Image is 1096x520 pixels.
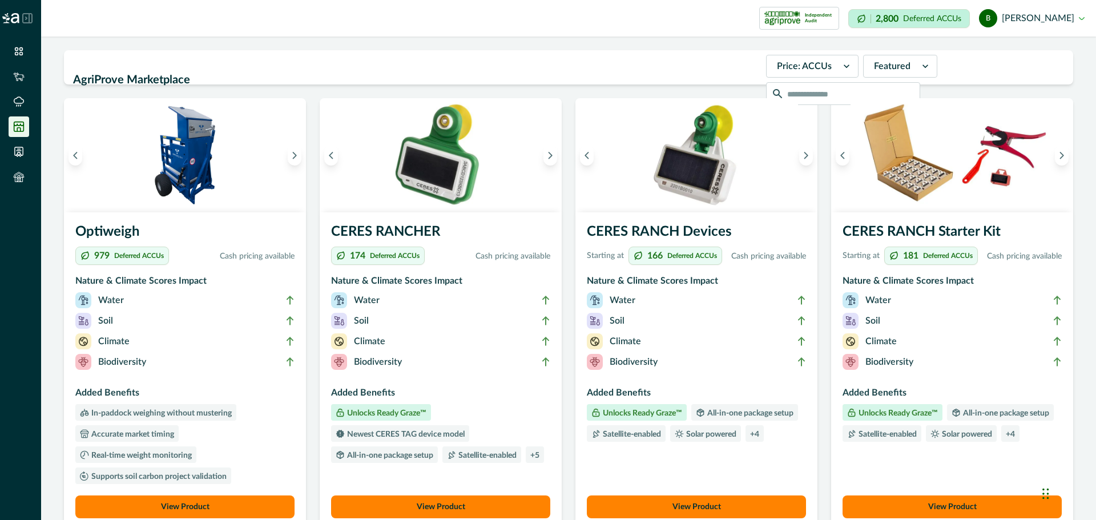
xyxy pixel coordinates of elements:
p: Starting at [587,250,624,262]
p: Deferred ACCUs [667,252,717,259]
button: Previous image [580,145,594,166]
h3: Added Benefits [587,386,806,404]
p: Supports soil carbon project validation [89,473,227,481]
p: 2,800 [876,14,898,23]
button: View Product [75,495,295,518]
p: Climate [865,334,897,348]
h3: Added Benefits [331,386,550,404]
img: Logo [2,13,19,23]
h3: CERES RANCH Devices [587,221,806,247]
button: View Product [331,495,550,518]
p: Climate [610,334,641,348]
p: Unlocks Ready Graze™ [856,409,938,417]
button: View Product [587,495,806,518]
p: Water [865,293,891,307]
p: Solar powered [684,430,736,438]
p: Water [354,293,380,307]
button: Next image [543,145,557,166]
p: Climate [98,334,130,348]
p: + 4 [1006,430,1015,438]
h3: Nature & Climate Scores Impact [75,274,295,292]
p: Biodiversity [865,355,913,369]
h3: CERES RANCHER [331,221,550,247]
p: Climate [354,334,385,348]
p: Biodiversity [354,355,402,369]
button: bob marcus [PERSON_NAME] [979,5,1085,32]
h2: AgriProve Marketplace [73,69,759,91]
p: Solar powered [940,430,992,438]
p: Satellite-enabled [856,430,917,438]
p: Biodiversity [98,355,146,369]
div: Drag [1042,477,1049,511]
img: An Optiweigh unit [64,98,306,212]
h3: Added Benefits [75,386,295,404]
h3: Nature & Climate Scores Impact [331,274,550,292]
p: Deferred ACCUs [923,252,973,259]
p: Soil [610,314,624,328]
p: All-in-one package setup [705,409,793,417]
h3: Nature & Climate Scores Impact [843,274,1062,292]
button: Next image [799,145,813,166]
p: Starting at [843,250,880,262]
p: Water [610,293,635,307]
h3: CERES RANCH Starter Kit [843,221,1062,247]
p: Satellite-enabled [456,452,517,459]
button: Next image [1055,145,1069,166]
button: Previous image [836,145,849,166]
img: A single CERES RANCH device [575,98,817,212]
p: All-in-one package setup [345,452,433,459]
button: Previous image [324,145,338,166]
button: Previous image [68,145,82,166]
p: Deferred ACCUs [903,14,961,23]
img: certification logo [764,9,800,27]
p: Cash pricing available [429,251,550,263]
h3: Optiweigh [75,221,295,247]
p: Newest CERES TAG device model [345,430,465,438]
p: In-paddock weighing without mustering [89,409,232,417]
p: Deferred ACCUs [370,252,420,259]
button: View Product [843,495,1062,518]
p: 181 [903,251,918,260]
p: Real-time weight monitoring [89,452,192,459]
p: 979 [94,251,110,260]
p: Unlocks Ready Graze™ [601,409,682,417]
p: + 5 [530,452,539,459]
p: Cash pricing available [982,251,1062,263]
p: All-in-one package setup [961,409,1049,417]
p: + 4 [750,430,759,438]
p: Cash pricing available [174,251,295,263]
p: Biodiversity [610,355,658,369]
p: Soil [865,314,880,328]
p: 174 [350,251,365,260]
p: Soil [354,314,369,328]
h3: Nature & Climate Scores Impact [587,274,806,292]
p: Soil [98,314,113,328]
button: Next image [288,145,301,166]
p: Cash pricing available [727,251,806,263]
button: certification logoIndependent Audit [759,7,839,30]
p: Deferred ACCUs [114,252,164,259]
p: Water [98,293,124,307]
p: Satellite-enabled [601,430,661,438]
h3: Added Benefits [843,386,1062,404]
img: A CERES RANCH starter kit [831,98,1073,212]
img: A single CERES RANCHER device [320,98,562,212]
p: Independent Audit [805,13,834,24]
iframe: Chat Widget [1039,465,1096,520]
p: Unlocks Ready Graze™ [345,409,426,417]
p: Accurate market timing [89,430,174,438]
p: 166 [647,251,663,260]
